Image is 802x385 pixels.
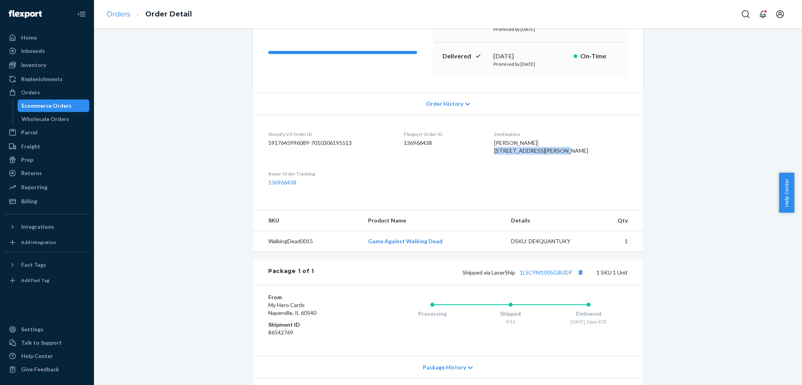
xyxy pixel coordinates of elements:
img: Flexport logo [9,10,42,18]
th: Details [505,210,591,231]
span: My Hero Cards Naperville, IL 60540 [268,302,316,316]
a: Add Integration [5,236,89,249]
div: Package 1 of 1 [268,267,314,277]
div: Replenishments [21,75,63,83]
span: Shipped via LaserShip [462,269,585,276]
div: Fast Tags [21,261,46,269]
button: Open Search Box [738,6,753,22]
a: Talk to Support [5,336,89,349]
th: SKU [253,210,362,231]
th: Qty [591,210,643,231]
a: Orders [107,10,130,18]
button: Fast Tags [5,258,89,271]
div: Orders [21,89,40,96]
dt: From [268,293,362,301]
div: Integrations [21,223,54,231]
a: 1LSCYM1005G8UDP [520,269,572,276]
div: [DATE] 10pm EDT [549,318,628,325]
p: Promised by [DATE] [493,61,567,67]
a: Game Against Walking Dead [368,238,443,244]
span: [PERSON_NAME] [STREET_ADDRESS][PERSON_NAME] [494,139,588,154]
div: Add Integration [21,239,56,246]
p: Delivered [443,52,487,61]
button: Help Center [779,173,794,213]
div: Reporting [21,183,47,191]
a: Orders [5,86,89,99]
dt: Shopify V3 Order ID [268,131,391,137]
div: Add Fast Tag [21,277,49,284]
a: Wholesale Orders [18,113,90,125]
dt: Buyer Order Tracking [268,170,391,177]
div: Home [21,34,37,42]
div: [DATE] [493,52,567,61]
p: Promised by [DATE] [493,26,567,33]
span: Order History [426,100,463,108]
div: 9/19 [471,318,550,325]
a: Returns [5,167,89,179]
td: WalkingDead0015 [253,231,362,252]
dd: 5917645996089-7010306195513 [268,139,391,147]
dd: 136966438 [404,139,482,147]
a: Settings [5,323,89,336]
a: Order Detail [145,10,192,18]
button: Open notifications [755,6,771,22]
div: Prep [21,156,33,164]
a: Home [5,31,89,44]
button: Copy tracking number [575,267,585,277]
div: Billing [21,197,37,205]
a: Billing [5,195,89,208]
div: 1 SKU 1 Unit [314,267,628,277]
a: Reporting [5,181,89,193]
div: Freight [21,143,40,150]
dt: Flexport Order ID [404,131,482,137]
div: Shipped [471,310,550,318]
a: Prep [5,154,89,166]
div: Parcel [21,128,38,136]
ol: breadcrumbs [100,3,198,26]
div: Inventory [21,61,46,69]
button: Close Navigation [74,6,89,22]
span: Package History [423,363,466,371]
dt: Destination [494,131,628,137]
div: Wholesale Orders [22,115,69,123]
div: Processing [393,310,471,318]
button: Open account menu [772,6,788,22]
a: Ecommerce Orders [18,99,90,112]
a: Replenishments [5,73,89,85]
div: Help Center [21,352,53,360]
div: Delivered [549,310,628,318]
dt: Shipment ID [268,321,362,329]
a: Parcel [5,126,89,139]
div: Talk to Support [21,339,62,347]
a: Add Fast Tag [5,274,89,287]
p: On-Time [580,52,618,61]
th: Product Name [362,210,505,231]
div: Ecommerce Orders [22,102,72,110]
div: Settings [21,325,43,333]
a: Help Center [5,350,89,362]
button: Integrations [5,221,89,233]
div: Returns [21,169,42,177]
a: Freight [5,140,89,153]
div: DSKU: DE4QUANTUKY [511,237,585,245]
td: 1 [591,231,643,252]
a: Inbounds [5,45,89,57]
div: Give Feedback [21,365,59,373]
dd: 86542769 [268,329,362,336]
div: Inbounds [21,47,45,55]
button: Give Feedback [5,363,89,376]
a: Inventory [5,59,89,71]
a: 136966438 [268,179,296,186]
